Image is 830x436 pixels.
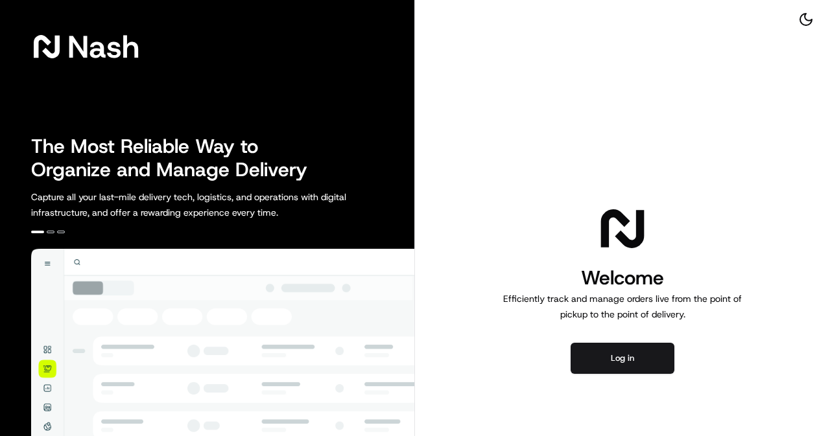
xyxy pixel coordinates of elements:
[67,34,139,60] span: Nash
[498,291,747,322] p: Efficiently track and manage orders live from the point of pickup to the point of delivery.
[31,135,322,181] h2: The Most Reliable Way to Organize and Manage Delivery
[31,189,405,220] p: Capture all your last-mile delivery tech, logistics, and operations with digital infrastructure, ...
[498,265,747,291] h1: Welcome
[571,343,674,374] button: Log in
